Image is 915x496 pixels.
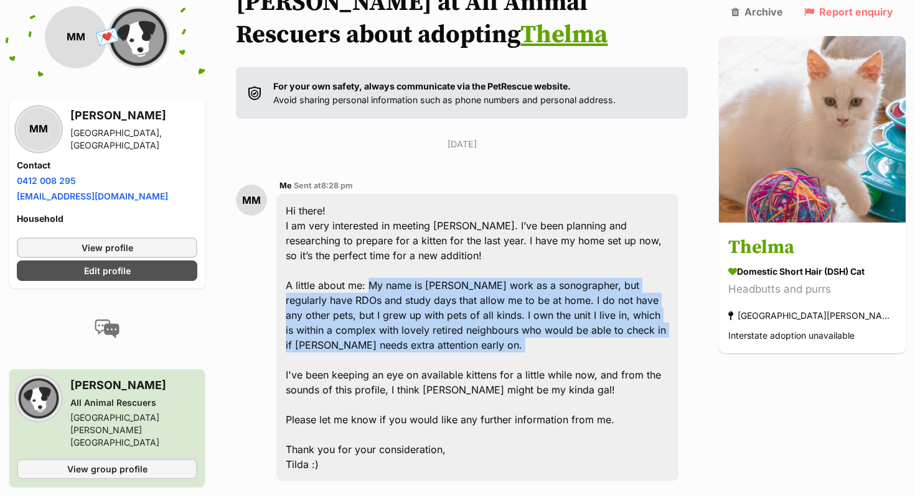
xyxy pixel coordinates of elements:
a: Archive [731,6,783,17]
div: [GEOGRAPHIC_DATA][PERSON_NAME][GEOGRAPHIC_DATA] [70,411,197,449]
p: Avoid sharing personal information such as phone numbers and personal address. [273,80,616,106]
a: [EMAIL_ADDRESS][DOMAIN_NAME] [17,191,168,201]
span: View group profile [67,462,148,475]
h4: Contact [17,159,197,172]
img: All Animal Rescuers profile pic [107,6,169,68]
span: Edit profile [84,264,131,277]
div: All Animal Rescuers [70,397,197,409]
span: Sent at [294,181,353,190]
img: conversation-icon-4a6f8262b818ee0b60e3300018af0b2d0b884aa5de6e9bcb8d3d4eeb1a70a7c4.svg [95,319,120,338]
span: 8:28 pm [321,181,353,190]
strong: For your own safety, always communicate via the PetRescue website. [273,81,571,91]
h3: [PERSON_NAME] [70,107,197,124]
a: 0412 008 295 [17,175,76,186]
div: [GEOGRAPHIC_DATA][PERSON_NAME][GEOGRAPHIC_DATA] [728,308,896,324]
div: Domestic Short Hair (DSH) Cat [728,265,896,278]
div: Hi there! I am very interested in meeting [PERSON_NAME]. I’ve been planning and researching to pr... [276,194,678,481]
h4: Household [17,213,197,225]
a: Thelma [520,19,608,50]
div: MM [17,108,60,151]
p: [DATE] [236,137,688,150]
a: Edit profile [17,260,197,281]
img: Thelma [719,36,906,223]
span: View profile [82,241,133,254]
div: MM [236,185,267,216]
h3: Thelma [728,234,896,262]
img: All Animal Rescuers profile pic [17,377,60,420]
div: [GEOGRAPHIC_DATA], [GEOGRAPHIC_DATA] [70,127,197,152]
span: Me [279,181,292,190]
a: Report enquiry [804,6,893,17]
span: 💌 [93,24,121,51]
a: View group profile [17,459,197,479]
div: MM [45,6,107,68]
div: Headbutts and purrs [728,282,896,298]
a: View profile [17,237,197,258]
span: Interstate adoption unavailable [728,331,855,341]
a: Thelma Domestic Short Hair (DSH) Cat Headbutts and purrs [GEOGRAPHIC_DATA][PERSON_NAME][GEOGRAPHI... [719,225,906,354]
h3: [PERSON_NAME] [70,377,197,394]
